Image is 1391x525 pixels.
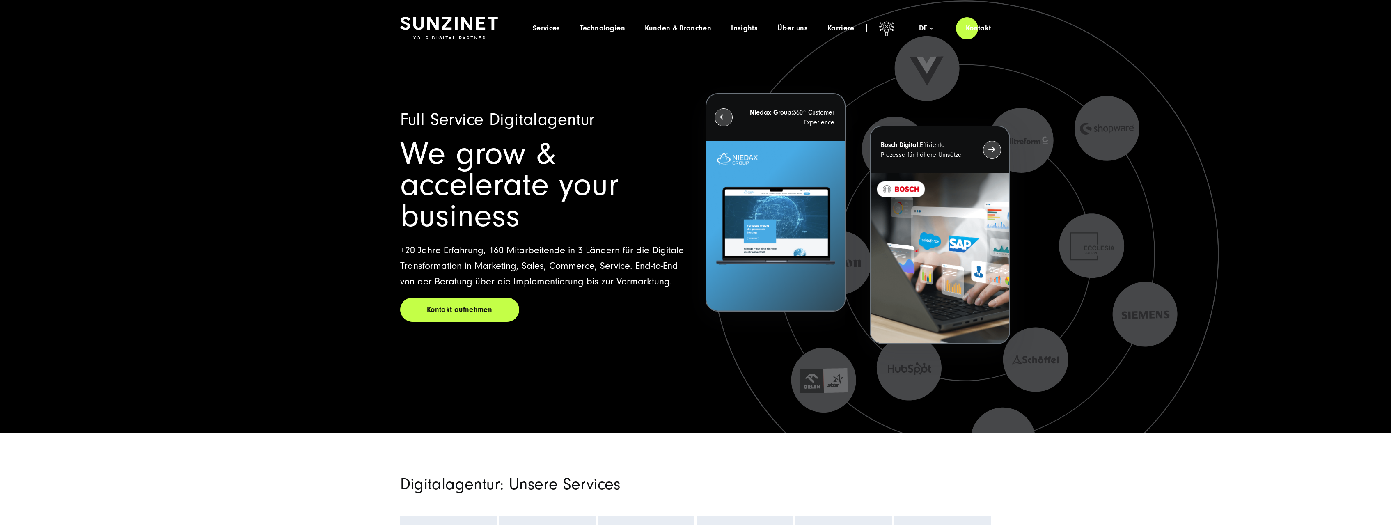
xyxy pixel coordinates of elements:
p: 360° Customer Experience [747,108,834,127]
a: Kontakt aufnehmen [400,298,519,322]
p: +20 Jahre Erfahrung, 160 Mitarbeitende in 3 Ländern für die Digitale Transformation in Marketing,... [400,243,686,289]
div: de [919,24,933,32]
a: Services [533,24,560,32]
img: BOSCH - Kundeprojekt - Digital Transformation Agentur SUNZINET [871,173,1009,344]
span: Full Service Digitalagentur [400,110,595,129]
img: SUNZINET Full Service Digital Agentur [400,17,498,40]
strong: Niedax Group: [750,109,793,116]
a: Technologien [580,24,625,32]
p: Effiziente Prozesse für höhere Umsätze [881,140,968,160]
h1: We grow & accelerate your business [400,138,686,232]
h2: Digitalagentur: Unsere Services [400,475,790,494]
a: Insights [731,24,758,32]
button: Niedax Group:360° Customer Experience Letztes Projekt von Niedax. Ein Laptop auf dem die Niedax W... [706,93,846,312]
a: Über uns [777,24,808,32]
a: Kunden & Branchen [645,24,711,32]
a: Karriere [827,24,855,32]
a: Kontakt [956,16,1001,40]
button: Bosch Digital:Effiziente Prozesse für höhere Umsätze BOSCH - Kundeprojekt - Digital Transformatio... [870,126,1010,344]
strong: Bosch Digital: [881,141,920,149]
img: Letztes Projekt von Niedax. Ein Laptop auf dem die Niedax Website geöffnet ist, auf blauem Hinter... [706,141,845,311]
